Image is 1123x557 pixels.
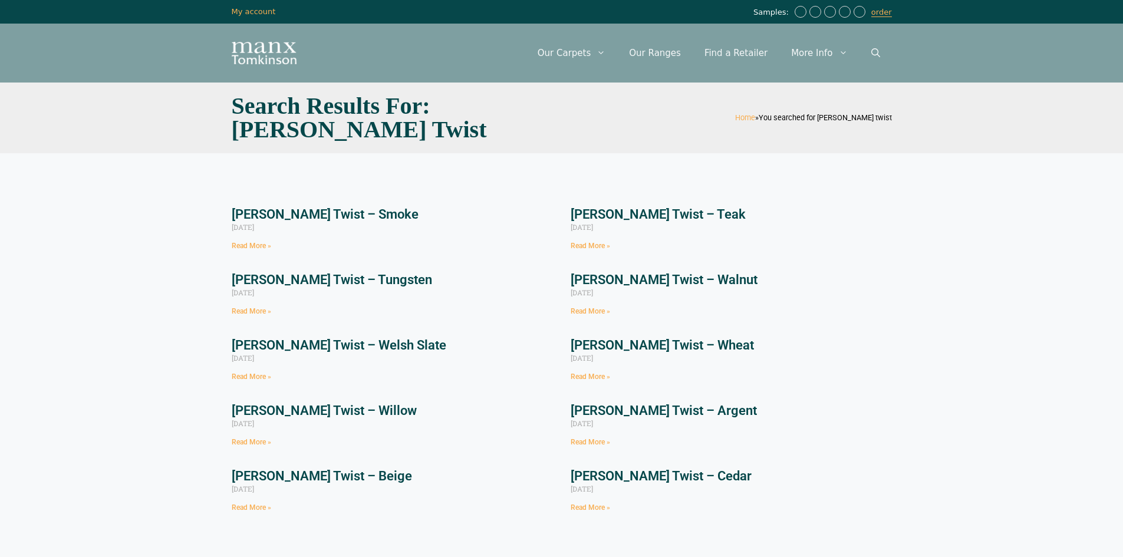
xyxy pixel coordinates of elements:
[232,353,254,362] span: [DATE]
[759,113,892,122] span: You searched for [PERSON_NAME] twist
[232,7,276,16] a: My account
[232,94,556,141] h1: Search Results for: [PERSON_NAME] twist
[571,222,593,232] span: [DATE]
[232,469,412,483] a: [PERSON_NAME] Twist – Beige
[571,272,758,287] a: [PERSON_NAME] Twist – Walnut
[571,207,746,222] a: [PERSON_NAME] Twist – Teak
[232,373,271,381] a: Read more about Tomkinson Twist – Welsh Slate
[571,438,610,446] a: Read more about Tomkinson Twist – Argent
[735,113,755,122] a: Home
[693,35,779,71] a: Find a Retailer
[735,113,892,122] span: »
[232,42,297,64] img: Manx Tomkinson
[232,242,271,250] a: Read more about Tomkinson Twist – Smoke
[232,503,271,512] a: Read more about Tomkinson Twist – Beige
[571,503,610,512] a: Read more about Tomkinson Twist – Cedar
[571,418,593,428] span: [DATE]
[232,418,254,428] span: [DATE]
[232,438,271,446] a: Read more about Tomkinson Twist – Willow
[571,242,610,250] a: Read more about Tomkinson Twist – Teak
[526,35,618,71] a: Our Carpets
[571,484,593,493] span: [DATE]
[617,35,693,71] a: Our Ranges
[571,373,610,381] a: Read more about Tomkinson Twist – Wheat
[232,288,254,297] span: [DATE]
[571,338,754,352] a: [PERSON_NAME] Twist – Wheat
[232,207,419,222] a: [PERSON_NAME] Twist – Smoke
[571,353,593,362] span: [DATE]
[571,469,752,483] a: [PERSON_NAME] Twist – Cedar
[571,403,757,418] a: [PERSON_NAME] Twist – Argent
[571,307,610,315] a: Read more about Tomkinson Twist – Walnut
[232,222,254,232] span: [DATE]
[859,35,892,71] a: Open Search Bar
[526,35,892,71] nav: Primary
[232,307,271,315] a: Read more about Tomkinson Twist – Tungsten
[232,338,446,352] a: [PERSON_NAME] Twist – Welsh Slate
[571,288,593,297] span: [DATE]
[779,35,859,71] a: More Info
[871,8,892,17] a: order
[232,403,417,418] a: [PERSON_NAME] Twist – Willow
[753,8,792,18] span: Samples:
[232,484,254,493] span: [DATE]
[232,272,432,287] a: [PERSON_NAME] Twist – Tungsten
